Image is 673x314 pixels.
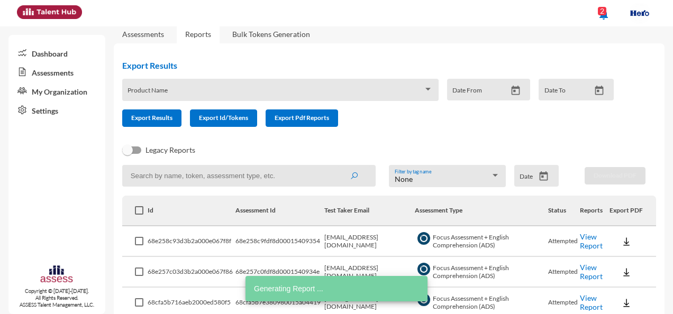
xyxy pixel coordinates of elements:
[275,114,329,122] span: Export Pdf Reports
[122,60,622,70] h2: Export Results
[415,196,548,226] th: Assessment Type
[597,8,610,21] mat-icon: notifications
[122,30,164,39] a: Assessments
[580,232,603,250] a: View Report
[395,174,413,183] span: None
[177,21,220,47] a: Reports
[190,109,257,127] button: Export Id/Tokens
[548,257,580,288] td: Attempted
[324,257,415,288] td: [EMAIL_ADDRESS][DOMAIN_NAME]
[199,114,248,122] span: Export Id/Tokens
[598,7,606,15] div: 2
[235,196,324,226] th: Assessment Id
[415,226,548,257] td: Focus Assessment + English Comprehension (ADS)
[610,196,656,226] th: Export PDF
[590,85,608,96] button: Open calendar
[534,171,553,182] button: Open calendar
[585,167,645,184] button: Download PDF
[580,196,610,226] th: Reports
[40,264,74,285] img: assesscompany-logo.png
[254,283,323,294] span: Generating Report ...
[148,226,235,257] td: 68e258c93d3b2a000e067f8f
[415,257,548,288] td: Focus Assessment + English Comprehension (ADS)
[8,62,105,81] a: Assessments
[122,165,376,187] input: Search by name, token, assessment type, etc.
[148,196,235,226] th: Id
[324,226,415,257] td: [EMAIL_ADDRESS][DOMAIN_NAME]
[594,171,636,179] span: Download PDF
[8,43,105,62] a: Dashboard
[266,109,338,127] button: Export Pdf Reports
[235,257,324,288] td: 68e257c0fdf8d0001540934e
[131,114,172,122] span: Export Results
[548,196,580,226] th: Status
[8,81,105,100] a: My Organization
[235,226,324,257] td: 68e258c9fdf8d00015409354
[324,196,415,226] th: Test Taker Email
[224,21,319,47] a: Bulk Tokens Generation
[8,100,105,119] a: Settings
[548,226,580,257] td: Attempted
[506,85,525,96] button: Open calendar
[145,144,195,156] span: Legacy Reports
[122,109,181,127] button: Export Results
[580,293,603,311] a: View Report
[8,288,105,308] p: Copyright © [DATE]-[DATE]. All Rights Reserved. ASSESS Talent Management, LLC.
[148,257,235,288] td: 68e257c03d3b2a000e067f86
[580,263,603,281] a: View Report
